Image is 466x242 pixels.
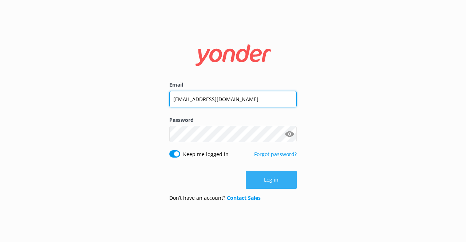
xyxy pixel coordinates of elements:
a: Contact Sales [227,194,261,201]
label: Keep me logged in [183,150,229,158]
p: Don’t have an account? [169,194,261,202]
button: Log in [246,171,297,189]
input: user@emailaddress.com [169,91,297,107]
label: Email [169,81,297,89]
button: Show password [282,127,297,142]
label: Password [169,116,297,124]
a: Forgot password? [254,151,297,158]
